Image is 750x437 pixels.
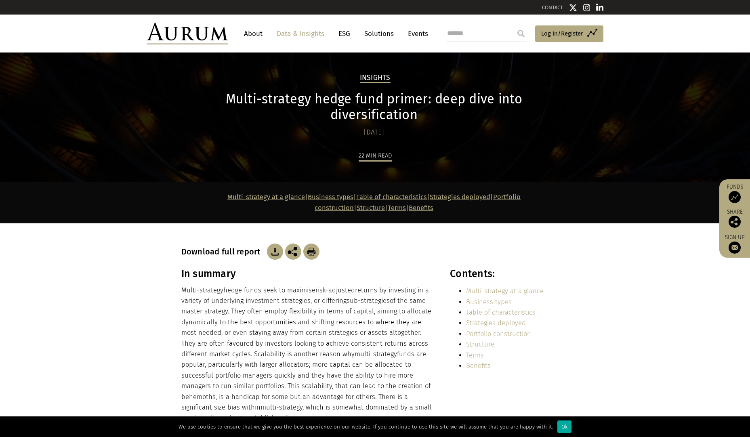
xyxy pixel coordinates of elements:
[723,234,746,254] a: Sign up
[347,297,390,305] span: sub-strategies
[267,244,283,260] img: Download Article
[723,209,746,228] div: Share
[466,298,512,306] a: Business types
[729,216,741,228] img: Share this post
[355,350,397,358] span: multi-strategy
[181,286,223,294] span: Multi-strategy
[315,286,355,294] span: risk-adjusted
[227,193,305,201] a: Multi-strategy at a glance
[466,287,544,295] a: Multi-strategy at a glance
[450,268,567,280] h3: Contents:
[729,191,741,203] img: Access Funds
[181,285,433,424] p: hedge funds seek to maximise returns by investing in a variety of underlying investment strategie...
[583,4,590,12] img: Instagram icon
[181,91,567,123] h1: Multi-strategy hedge fund primer: deep dive into diversification
[334,26,354,41] a: ESG
[181,127,567,138] div: [DATE]
[466,351,484,359] a: Terms
[557,420,571,433] div: Ok
[388,204,406,212] a: Terms
[466,362,491,370] a: Benefits
[404,26,428,41] a: Events
[466,309,536,316] a: Table of characteristics
[729,242,741,254] img: Sign up to our newsletter
[513,25,529,42] input: Submit
[596,4,603,12] img: Linkedin icon
[303,244,319,260] img: Download Article
[357,204,385,212] a: Structure
[273,26,328,41] a: Data & Insights
[181,268,433,280] h3: In summary
[535,25,603,42] a: Log in/Register
[308,193,353,201] a: Business types
[360,74,391,83] h2: Insights
[541,29,583,38] span: Log in/Register
[240,26,267,41] a: About
[409,204,433,212] a: Benefits
[360,26,398,41] a: Solutions
[466,330,531,338] a: Portfolio construction
[569,4,577,12] img: Twitter icon
[359,151,392,162] div: 22 min read
[285,244,301,260] img: Share this post
[356,193,427,201] a: Table of characteristics
[723,183,746,203] a: Funds
[227,193,521,211] strong: | | | | | |
[261,403,303,411] span: multi-strategy
[147,23,228,44] img: Aurum
[406,204,409,212] strong: |
[542,4,563,11] a: CONTACT
[430,193,490,201] a: Strategies deployed
[466,340,494,348] a: Structure
[181,247,265,256] h3: Download full report
[466,319,526,327] a: Strategies deployed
